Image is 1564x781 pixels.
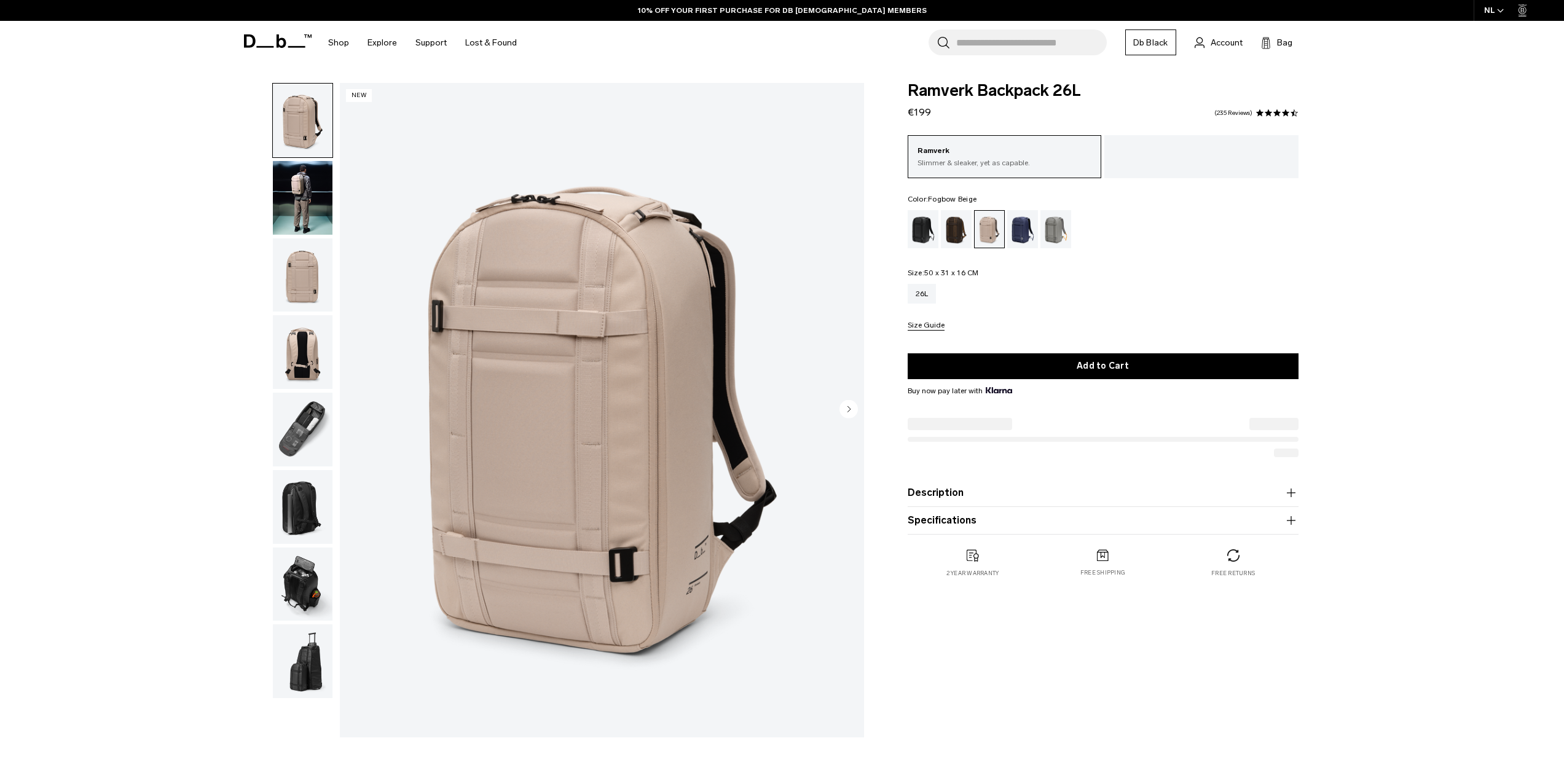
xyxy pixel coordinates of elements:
[272,160,333,235] button: Ramverk Backpack 26L Fogbow Beige
[273,238,332,312] img: Ramverk Backpack 26L Fogbow Beige
[465,21,517,65] a: Lost & Found
[272,238,333,313] button: Ramverk Backpack 26L Fogbow Beige
[1125,29,1176,55] a: Db Black
[928,195,977,203] span: Fogbow Beige
[272,315,333,390] button: Ramverk Backpack 26L Fogbow Beige
[946,569,999,578] p: 2 year warranty
[918,157,1092,168] p: Slimmer & sleaker, yet as capable.
[273,393,332,466] img: Ramverk Backpack 26L Fogbow Beige
[918,145,1092,157] p: Ramverk
[272,547,333,622] button: Ramverk Backpack 26L Fogbow Beige
[1007,210,1038,248] a: Blue Hour
[908,83,1299,99] span: Ramverk Backpack 26L
[273,470,332,544] img: Ramverk Backpack 26L Fogbow Beige
[924,269,979,277] span: 50 x 31 x 16 CM
[273,624,332,698] img: Ramverk Backpack 26L Fogbow Beige
[1211,569,1255,578] p: Free returns
[273,84,332,157] img: Ramverk Backpack 26L Fogbow Beige
[319,21,526,65] nav: Main Navigation
[1195,35,1243,50] a: Account
[1214,110,1252,116] a: 235 reviews
[638,5,927,16] a: 10% OFF YOUR FIRST PURCHASE FOR DB [DEMOGRAPHIC_DATA] MEMBERS
[941,210,972,248] a: Espresso
[908,210,938,248] a: Black Out
[908,353,1299,379] button: Add to Cart
[908,269,979,277] legend: Size:
[908,195,977,203] legend: Color:
[340,83,864,737] img: Ramverk Backpack 26L Fogbow Beige
[1080,568,1125,577] p: Free shipping
[272,624,333,699] button: Ramverk Backpack 26L Fogbow Beige
[908,284,937,304] a: 26L
[273,547,332,621] img: Ramverk Backpack 26L Fogbow Beige
[908,106,931,118] span: €199
[908,485,1299,500] button: Description
[1277,36,1292,49] span: Bag
[273,161,332,235] img: Ramverk Backpack 26L Fogbow Beige
[908,385,1012,396] span: Buy now pay later with
[1261,35,1292,50] button: Bag
[908,513,1299,528] button: Specifications
[340,83,864,737] li: 1 / 8
[908,321,945,331] button: Size Guide
[974,210,1005,248] a: Fogbow Beige
[415,21,447,65] a: Support
[1040,210,1071,248] a: Sand Grey
[367,21,397,65] a: Explore
[1211,36,1243,49] span: Account
[273,315,332,389] img: Ramverk Backpack 26L Fogbow Beige
[346,89,372,102] p: New
[272,83,333,158] button: Ramverk Backpack 26L Fogbow Beige
[272,469,333,544] button: Ramverk Backpack 26L Fogbow Beige
[272,392,333,467] button: Ramverk Backpack 26L Fogbow Beige
[986,387,1012,393] img: {"height" => 20, "alt" => "Klarna"}
[328,21,349,65] a: Shop
[839,399,858,420] button: Next slide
